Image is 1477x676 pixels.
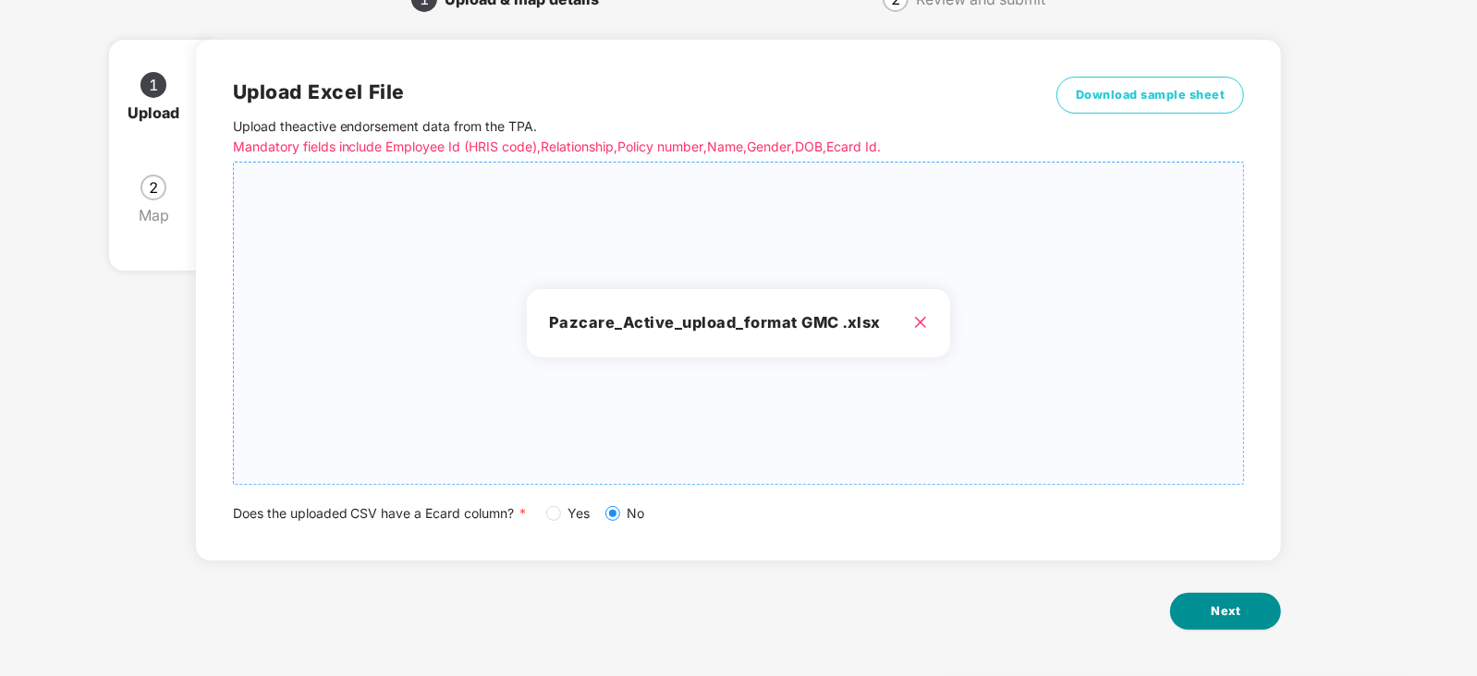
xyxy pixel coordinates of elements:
[233,77,992,107] h2: Upload Excel File
[549,311,928,335] h3: Pazcare_Active_upload_format GMC .xlsx
[233,116,992,157] p: Upload the active endorsement data from the TPA .
[913,315,928,330] span: close
[234,163,1244,484] span: Pazcare_Active_upload_format GMC .xlsx close
[561,503,598,524] span: Yes
[1056,77,1245,114] button: Download sample sheet
[139,200,184,230] div: Map
[233,503,1245,524] div: Does the uploaded CSV have a Ecard column?
[149,78,158,92] span: 1
[620,503,653,524] span: No
[1170,593,1281,630] button: Next
[149,180,158,195] span: 2
[1211,602,1240,621] span: Next
[233,137,992,157] p: Mandatory fields include Employee Id (HRIS code), Relationship, Policy number, Name, Gender, DOB,...
[128,98,194,127] div: Upload
[1076,86,1226,104] span: Download sample sheet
